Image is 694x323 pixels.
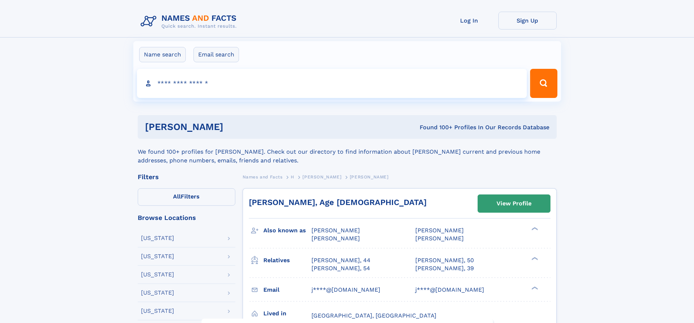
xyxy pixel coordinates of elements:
[311,235,360,242] span: [PERSON_NAME]
[173,193,181,200] span: All
[530,227,538,231] div: ❯
[141,235,174,241] div: [US_STATE]
[138,188,235,206] label: Filters
[415,235,464,242] span: [PERSON_NAME]
[350,174,389,180] span: [PERSON_NAME]
[249,198,427,207] a: [PERSON_NAME], Age [DEMOGRAPHIC_DATA]
[193,47,239,62] label: Email search
[311,312,436,319] span: [GEOGRAPHIC_DATA], [GEOGRAPHIC_DATA]
[243,172,283,181] a: Names and Facts
[530,69,557,98] button: Search Button
[137,69,527,98] input: search input
[478,195,550,212] a: View Profile
[141,272,174,277] div: [US_STATE]
[311,227,360,234] span: [PERSON_NAME]
[291,172,294,181] a: H
[145,122,322,131] h1: [PERSON_NAME]
[138,214,235,221] div: Browse Locations
[138,12,243,31] img: Logo Names and Facts
[311,264,370,272] a: [PERSON_NAME], 54
[498,12,557,29] a: Sign Up
[311,256,370,264] a: [PERSON_NAME], 44
[302,174,341,180] span: [PERSON_NAME]
[440,12,498,29] a: Log In
[302,172,341,181] a: [PERSON_NAME]
[321,123,549,131] div: Found 100+ Profiles In Our Records Database
[263,307,311,320] h3: Lived in
[263,254,311,267] h3: Relatives
[138,174,235,180] div: Filters
[415,227,464,234] span: [PERSON_NAME]
[263,284,311,296] h3: Email
[415,264,474,272] a: [PERSON_NAME], 39
[139,47,186,62] label: Name search
[497,195,532,212] div: View Profile
[530,285,538,290] div: ❯
[530,256,538,261] div: ❯
[415,256,474,264] a: [PERSON_NAME], 50
[141,253,174,259] div: [US_STATE]
[141,290,174,296] div: [US_STATE]
[138,139,557,165] div: We found 100+ profiles for [PERSON_NAME]. Check out our directory to find information about [PERS...
[263,224,311,237] h3: Also known as
[291,174,294,180] span: H
[141,308,174,314] div: [US_STATE]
